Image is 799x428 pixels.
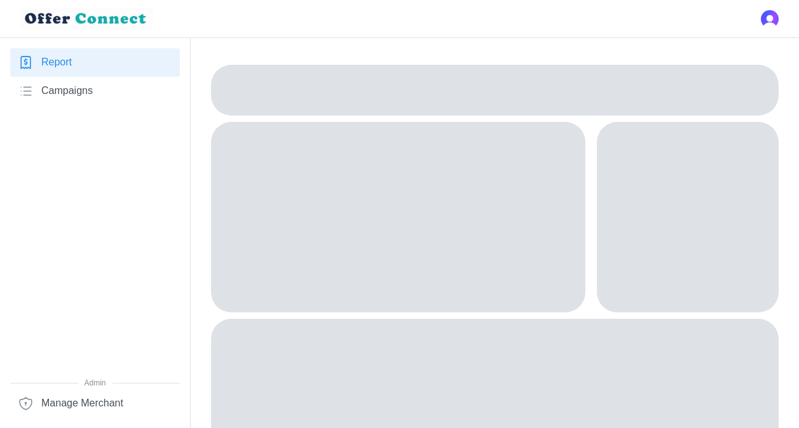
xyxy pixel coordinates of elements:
[41,55,72,70] span: Report
[41,83,93,99] span: Campaigns
[761,10,779,28] img: 's logo
[10,377,180,389] span: Admin
[10,389,180,418] a: Manage Merchant
[20,8,153,30] img: loyalBe Logo
[10,77,180,105] a: Campaigns
[761,10,779,28] button: Open user button
[10,48,180,77] a: Report
[41,396,123,411] span: Manage Merchant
